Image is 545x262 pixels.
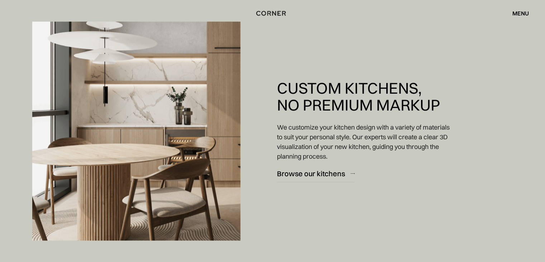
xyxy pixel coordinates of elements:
p: We customize your kitchen design with a variety of materials to suit your personal style. Our exp... [277,122,453,161]
img: A dining area with light oak kitchen cabinets, quartz backsplash, two open shelves, and undershel... [32,22,240,240]
div: Browse our kitchens [277,169,345,178]
div: menu [505,7,529,19]
a: home [253,9,292,18]
a: Browse our kitchens [277,165,355,182]
h2: Custom Kitchens, No Premium Markup [277,80,440,114]
div: menu [512,10,529,16]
